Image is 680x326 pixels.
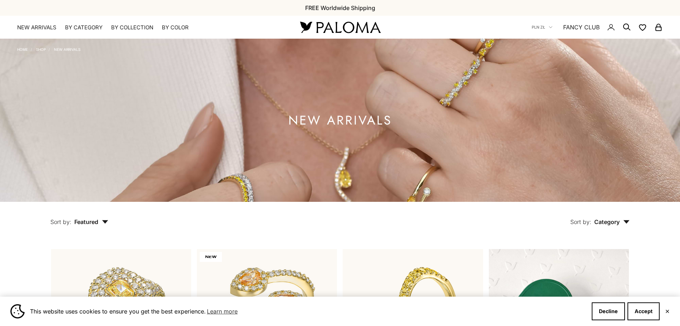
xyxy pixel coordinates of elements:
img: Cookie banner [10,304,25,318]
button: Close [665,309,670,313]
button: Accept [627,302,660,320]
a: Shop [36,47,46,52]
nav: Breadcrumb [17,46,80,52]
span: NEW [200,252,222,262]
button: Sort by: Featured [34,202,125,232]
span: This website uses cookies to ensure you get the best experience. [30,306,586,317]
span: PLN zł [532,24,545,30]
button: PLN zł [532,24,552,30]
button: Sort by: Category [554,202,646,232]
summary: By Color [162,24,189,31]
a: Learn more [206,306,239,317]
p: FREE Worldwide Shipping [305,3,375,13]
span: Sort by: [50,218,71,225]
a: NEW ARRIVALS [54,47,80,52]
h1: NEW ARRIVALS [288,116,392,125]
a: FANCY CLUB [563,23,600,32]
nav: Secondary navigation [532,16,663,39]
summary: By Category [65,24,103,31]
span: Sort by: [570,218,591,225]
summary: By Collection [111,24,153,31]
a: NEW ARRIVALS [17,24,56,31]
nav: Primary navigation [17,24,283,31]
button: Decline [592,302,625,320]
span: Featured [74,218,108,225]
span: Category [594,218,630,225]
a: Home [17,47,28,52]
